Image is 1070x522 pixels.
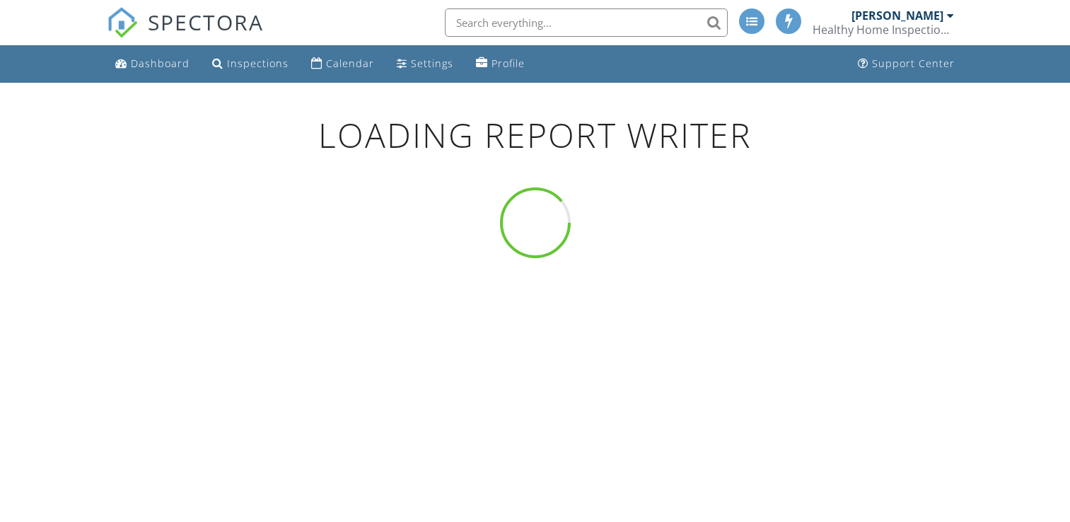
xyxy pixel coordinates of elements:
a: Calendar [306,51,380,77]
input: Search everything... [445,8,728,37]
div: Settings [411,57,453,70]
span: SPECTORA [148,7,264,37]
div: Dashboard [131,57,190,70]
div: Inspections [227,57,289,70]
img: The Best Home Inspection Software - Spectora [107,7,138,38]
a: Settings [391,51,459,77]
a: Profile [470,51,530,77]
div: [PERSON_NAME] [851,8,943,23]
a: Support Center [852,51,960,77]
div: Profile [492,57,525,70]
div: Healthy Home Inspections Inc [813,23,954,37]
div: Support Center [872,57,955,70]
a: Inspections [207,51,294,77]
div: Calendar [326,57,374,70]
a: SPECTORA [107,19,264,49]
a: Dashboard [110,51,195,77]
